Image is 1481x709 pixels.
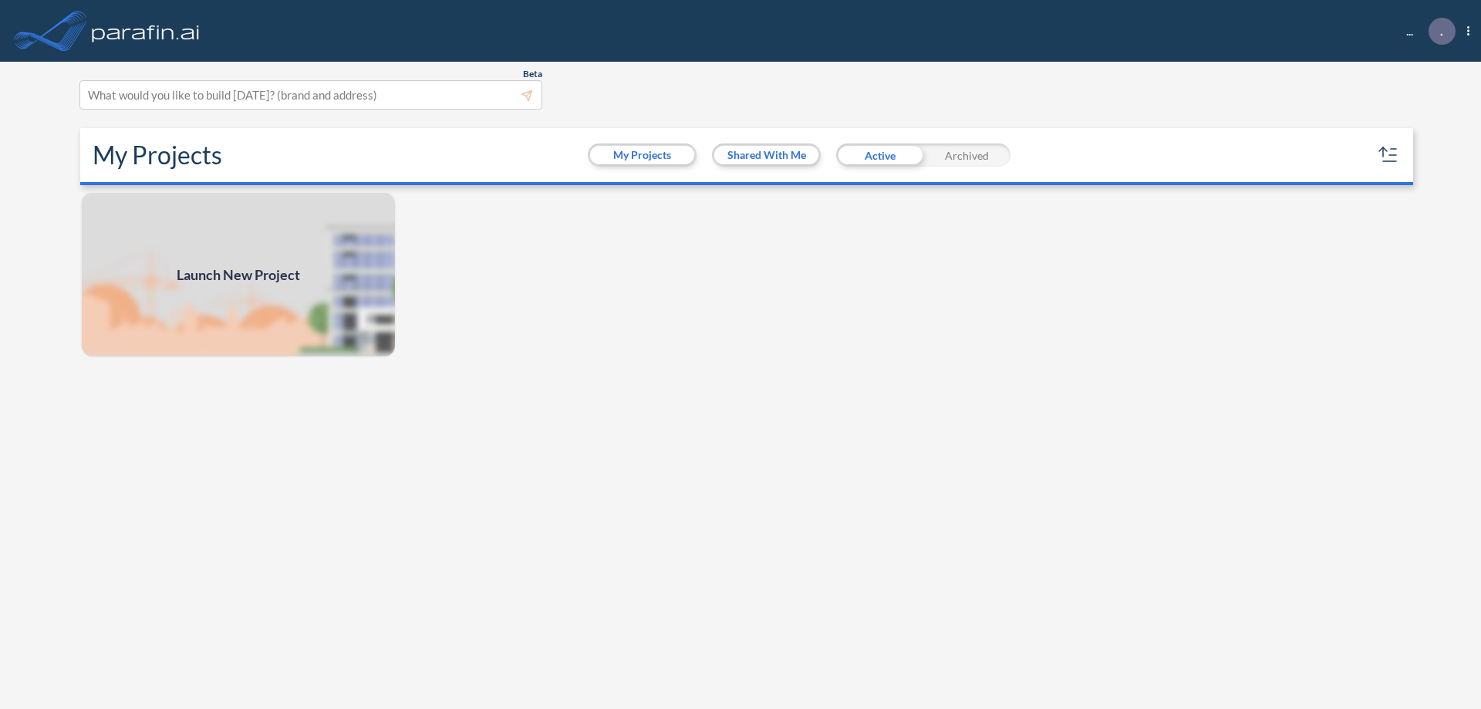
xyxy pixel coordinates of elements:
[177,265,300,285] span: Launch New Project
[80,191,396,358] img: add
[1383,18,1469,45] div: ...
[93,140,222,170] h2: My Projects
[1376,143,1401,167] button: sort
[1440,24,1443,38] p: .
[714,146,818,164] button: Shared With Me
[590,146,694,164] button: My Projects
[923,143,1010,167] div: Archived
[836,143,923,167] div: Active
[523,68,542,80] span: Beta
[89,15,203,46] img: logo
[80,191,396,358] a: Launch New Project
